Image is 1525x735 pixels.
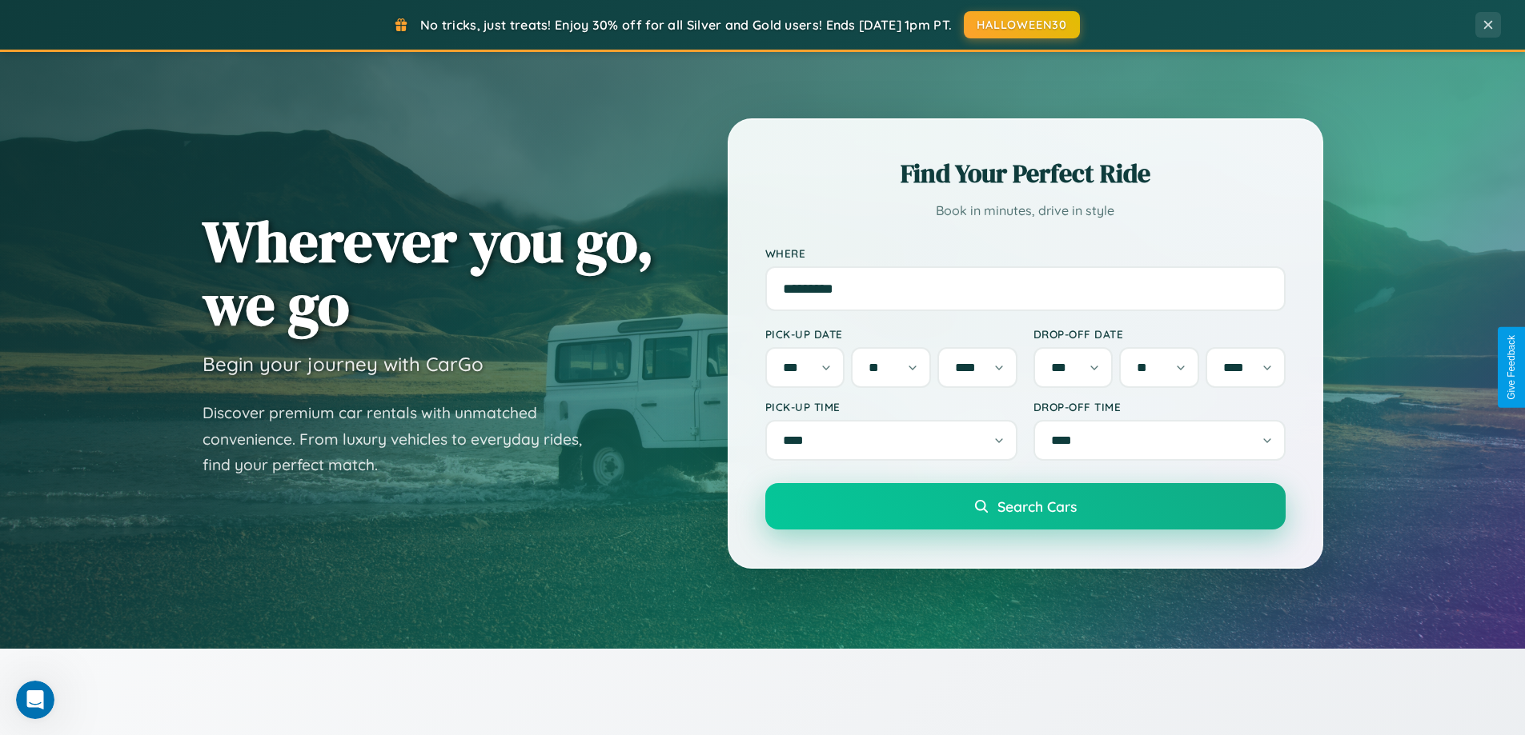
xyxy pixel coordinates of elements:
button: Search Cars [765,483,1286,529]
span: Search Cars [997,497,1077,515]
label: Pick-up Time [765,400,1017,413]
label: Drop-off Date [1033,327,1286,341]
p: Book in minutes, drive in style [765,199,1286,222]
div: Give Feedback [1506,335,1517,400]
h1: Wherever you go, we go [203,210,654,336]
iframe: Intercom live chat [16,681,54,719]
label: Pick-up Date [765,327,1017,341]
h2: Find Your Perfect Ride [765,156,1286,191]
button: HALLOWEEN30 [964,11,1080,38]
label: Drop-off Time [1033,400,1286,413]
p: Discover premium car rentals with unmatched convenience. From luxury vehicles to everyday rides, ... [203,400,603,478]
label: Where [765,246,1286,260]
h3: Begin your journey with CarGo [203,352,484,376]
span: No tricks, just treats! Enjoy 30% off for all Silver and Gold users! Ends [DATE] 1pm PT. [420,17,952,33]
